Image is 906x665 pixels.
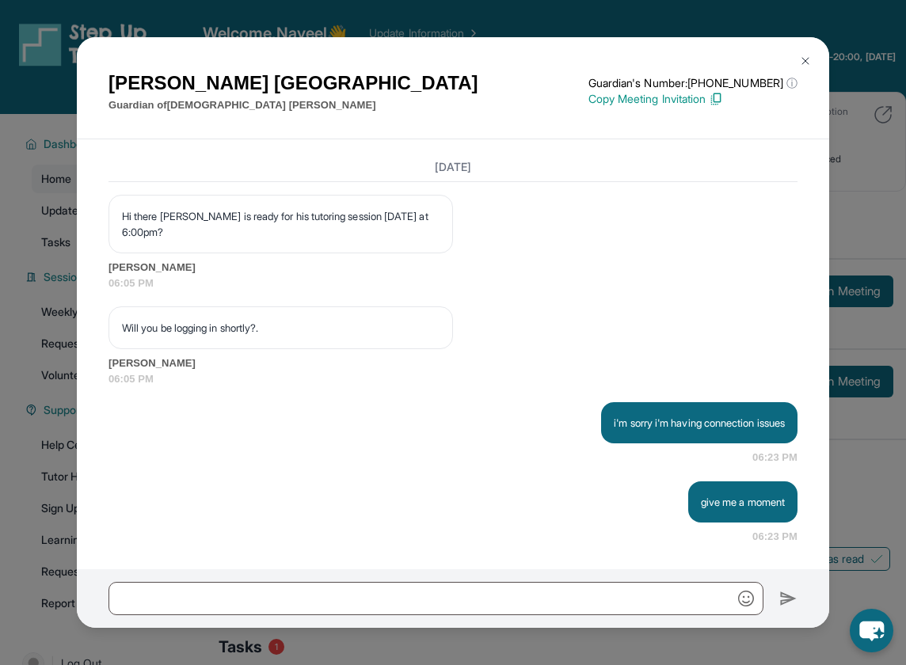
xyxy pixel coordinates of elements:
[108,275,798,291] span: 06:05 PM
[709,92,723,106] img: Copy Icon
[614,415,785,431] p: i'm sorry i'm having connection issues
[108,371,798,387] span: 06:05 PM
[701,494,785,510] p: give me a moment
[108,355,798,371] span: [PERSON_NAME]
[108,97,478,113] p: Guardian of [DEMOGRAPHIC_DATA] [PERSON_NAME]
[122,208,440,240] p: Hi there [PERSON_NAME] is ready for his tutoring session [DATE] at 6:00pm?
[850,609,893,652] button: chat-button
[738,591,754,606] img: Emoji
[108,260,798,275] span: [PERSON_NAME]
[752,529,798,545] span: 06:23 PM
[779,589,798,608] img: Send icon
[588,75,798,91] p: Guardian's Number: [PHONE_NUMBER]
[108,159,798,175] h3: [DATE]
[752,450,798,465] span: 06:23 PM
[588,91,798,107] p: Copy Meeting Invitation
[122,320,440,336] p: Will you be logging in shortly?.
[799,55,812,67] img: Close Icon
[108,69,478,97] h1: [PERSON_NAME] [GEOGRAPHIC_DATA]
[786,75,798,91] span: ⓘ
